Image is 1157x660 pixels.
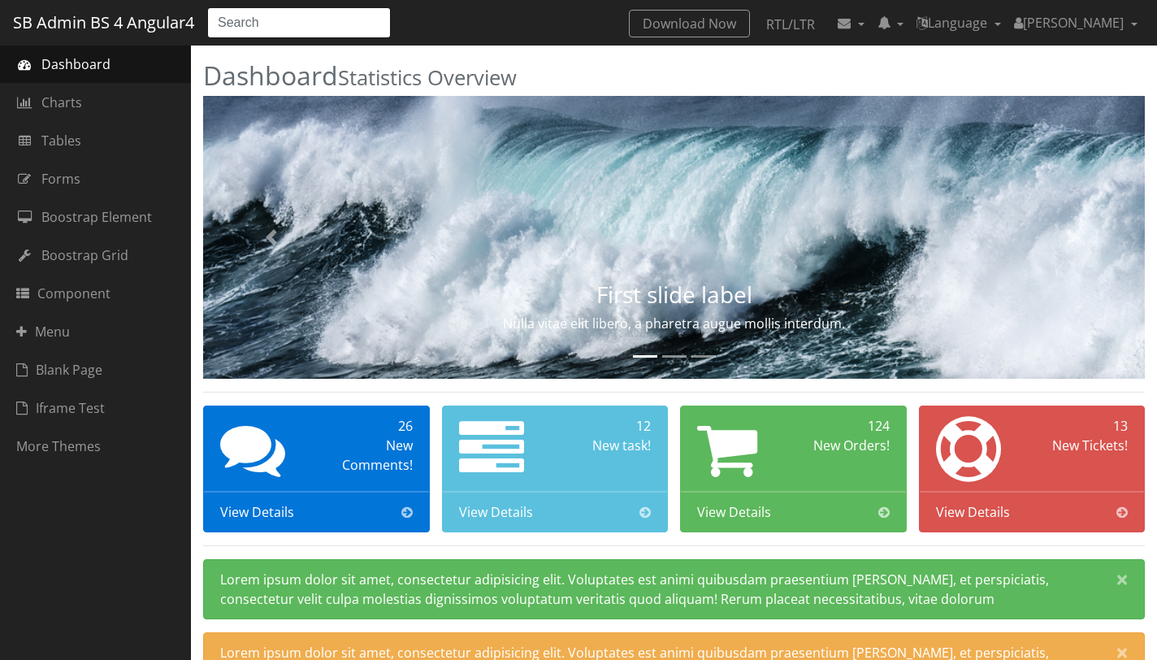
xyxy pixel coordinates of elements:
span: Menu [16,322,70,341]
div: New task! [561,436,651,455]
a: Language [910,7,1007,39]
p: Nulla vitae elit libero, a pharetra augue mollis interdum. [344,314,1003,333]
a: [PERSON_NAME] [1007,7,1144,39]
div: New Tickets! [1038,436,1128,455]
div: 12 [561,416,651,436]
h3: First slide label [344,282,1003,307]
div: New Comments! [323,436,413,475]
img: Random first slide [203,96,1145,379]
input: Search [207,7,391,38]
div: 124 [799,416,890,436]
a: SB Admin BS 4 Angular4 [13,7,194,38]
a: RTL/LTR [753,10,828,39]
div: 13 [1038,416,1128,436]
small: Statistics Overview [338,63,517,92]
span: View Details [459,502,533,522]
h2: Dashboard [203,61,1145,89]
div: Lorem ipsum dolor sit amet, consectetur adipisicing elit. Voluptates est animi quibusdam praesent... [203,559,1145,619]
span: × [1116,568,1128,590]
button: Close [1100,560,1144,599]
div: New Orders! [799,436,890,455]
div: 26 [323,416,413,436]
span: View Details [220,502,294,522]
span: View Details [697,502,771,522]
a: Download Now [629,10,750,37]
span: View Details [936,502,1010,522]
